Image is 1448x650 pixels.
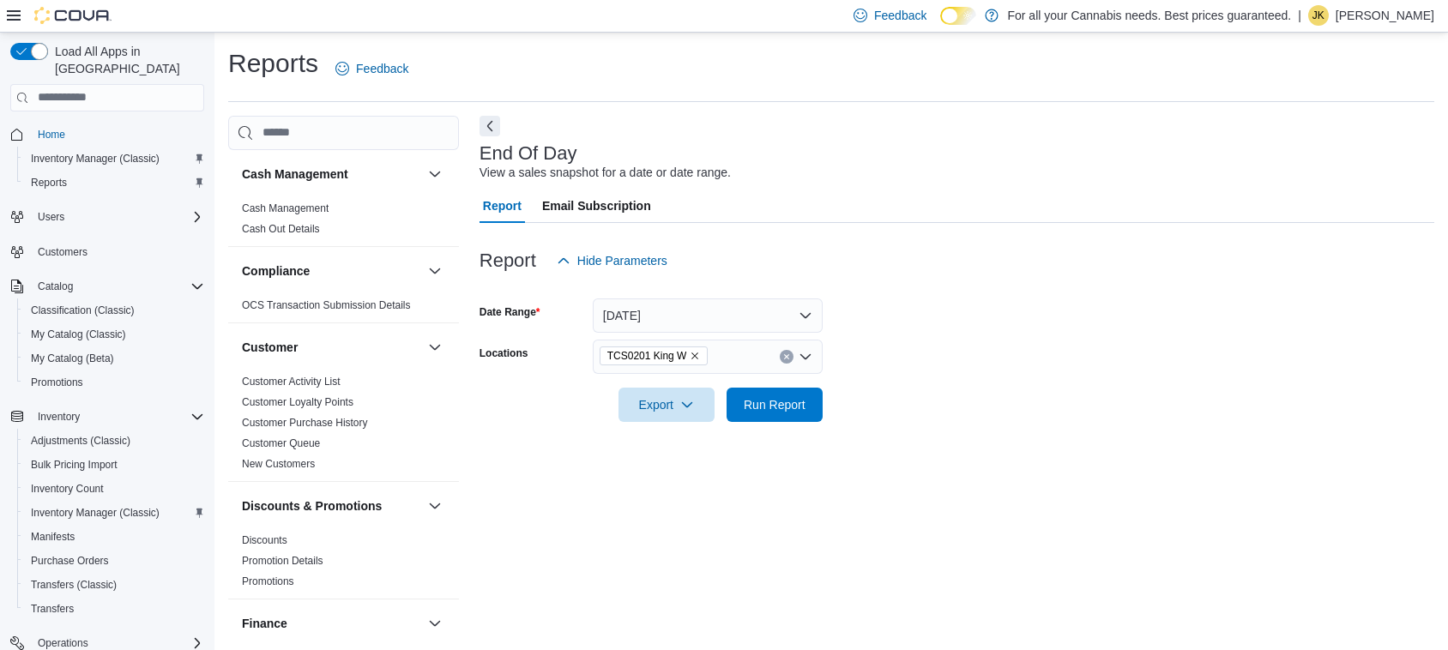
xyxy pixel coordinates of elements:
button: Classification (Classic) [17,298,211,322]
span: Promotions [31,376,83,389]
span: Operations [38,636,88,650]
span: Home [38,128,65,141]
a: Reports [24,172,74,193]
div: Cash Management [228,198,459,246]
span: Bulk Pricing Import [24,454,204,475]
button: Cash Management [425,164,445,184]
div: Jennifer Kinzie [1308,5,1329,26]
span: Transfers (Classic) [31,578,117,592]
h1: Reports [228,46,318,81]
span: Purchase Orders [31,554,109,568]
p: | [1298,5,1301,26]
button: Inventory [3,405,211,429]
span: Load All Apps in [GEOGRAPHIC_DATA] [48,43,204,77]
span: Adjustments (Classic) [31,434,130,448]
span: Cash Out Details [242,222,320,236]
span: Inventory Count [31,482,104,496]
span: Transfers (Classic) [24,575,204,595]
a: Customer Purchase History [242,417,368,429]
button: Discounts & Promotions [242,497,421,515]
span: Email Subscription [542,189,651,223]
span: New Customers [242,457,315,471]
div: Compliance [228,295,459,322]
span: Promotions [242,575,294,588]
button: My Catalog (Classic) [17,322,211,346]
button: Inventory Manager (Classic) [17,501,211,525]
button: Inventory Manager (Classic) [17,147,211,171]
a: Manifests [24,527,81,547]
a: Discounts [242,534,287,546]
a: Customer Loyalty Points [242,396,353,408]
button: Purchase Orders [17,549,211,573]
button: Clear input [780,350,793,364]
span: Feedback [874,7,926,24]
button: Hide Parameters [550,244,674,278]
span: Cash Management [242,202,329,215]
button: Finance [242,615,421,632]
span: Run Report [744,396,805,413]
a: Inventory Manager (Classic) [24,148,166,169]
span: Feedback [356,60,408,77]
a: Cash Out Details [242,223,320,235]
a: Classification (Classic) [24,300,142,321]
button: Catalog [3,274,211,298]
span: TCS0201 King W [607,347,687,364]
a: Purchase Orders [24,551,116,571]
span: Home [31,123,204,145]
button: Home [3,122,211,147]
span: My Catalog (Beta) [31,352,114,365]
button: My Catalog (Beta) [17,346,211,370]
a: Customer Activity List [242,376,341,388]
button: Customer [425,337,445,358]
a: Promotions [24,372,90,393]
span: Bulk Pricing Import [31,458,118,472]
a: Feedback [329,51,415,86]
button: Inventory Count [17,477,211,501]
span: Customer Queue [242,436,320,450]
a: My Catalog (Beta) [24,348,121,369]
button: Compliance [242,262,421,280]
span: Inventory Count [24,478,204,499]
button: Discounts & Promotions [425,496,445,516]
span: Customers [31,241,204,262]
a: Promotions [242,575,294,587]
span: Transfers [31,602,74,616]
button: Finance [425,613,445,634]
a: Inventory Count [24,478,111,499]
span: Discounts [242,533,287,547]
button: Transfers (Classic) [17,573,211,597]
span: Users [38,210,64,224]
button: Promotions [17,370,211,394]
span: Reports [24,172,204,193]
button: Bulk Pricing Import [17,453,211,477]
a: New Customers [242,458,315,470]
h3: Cash Management [242,166,348,183]
span: Inventory [38,410,80,424]
a: Customers [31,242,94,262]
span: Inventory [31,406,204,427]
span: Customer Loyalty Points [242,395,353,409]
span: Inventory Manager (Classic) [24,148,204,169]
span: Inventory Manager (Classic) [24,503,204,523]
button: [DATE] [593,298,823,333]
h3: End Of Day [480,143,577,164]
span: My Catalog (Classic) [24,324,204,345]
button: Run Report [727,388,823,422]
span: Customers [38,245,87,259]
button: Open list of options [799,350,812,364]
p: For all your Cannabis needs. Best prices guaranteed. [1007,5,1291,26]
button: Compliance [425,261,445,281]
button: Users [31,207,71,227]
a: OCS Transaction Submission Details [242,299,411,311]
span: Inventory Manager (Classic) [31,506,160,520]
button: Users [3,205,211,229]
span: Classification (Classic) [31,304,135,317]
span: TCS0201 King W [600,346,709,365]
span: Users [31,207,204,227]
button: Catalog [31,276,80,297]
span: Promotions [24,372,204,393]
button: Remove TCS0201 King W from selection in this group [690,351,700,361]
button: Reports [17,171,211,195]
label: Locations [480,346,528,360]
a: Transfers [24,599,81,619]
